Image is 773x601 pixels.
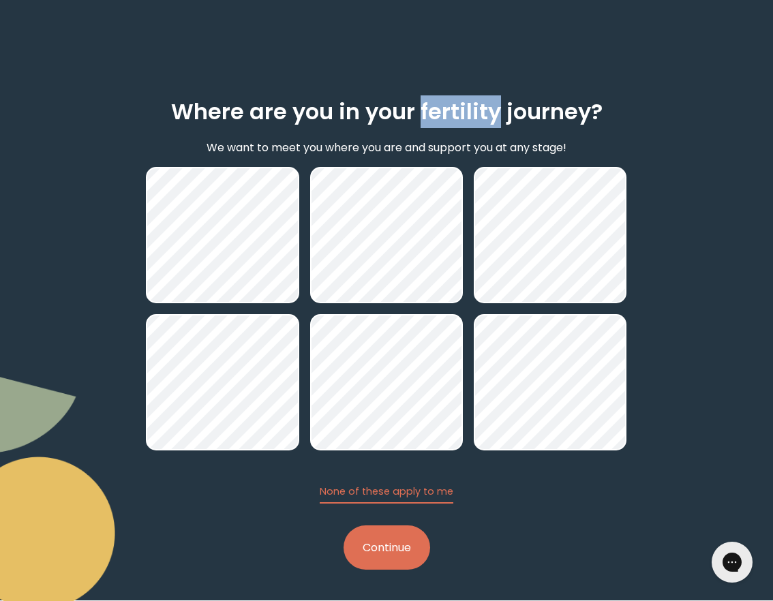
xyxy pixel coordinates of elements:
[171,95,603,128] h2: Where are you in your fertility journey?
[344,525,430,570] button: Continue
[705,537,759,587] iframe: Gorgias live chat messenger
[207,139,566,156] p: We want to meet you where you are and support you at any stage!
[320,484,453,504] button: None of these apply to me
